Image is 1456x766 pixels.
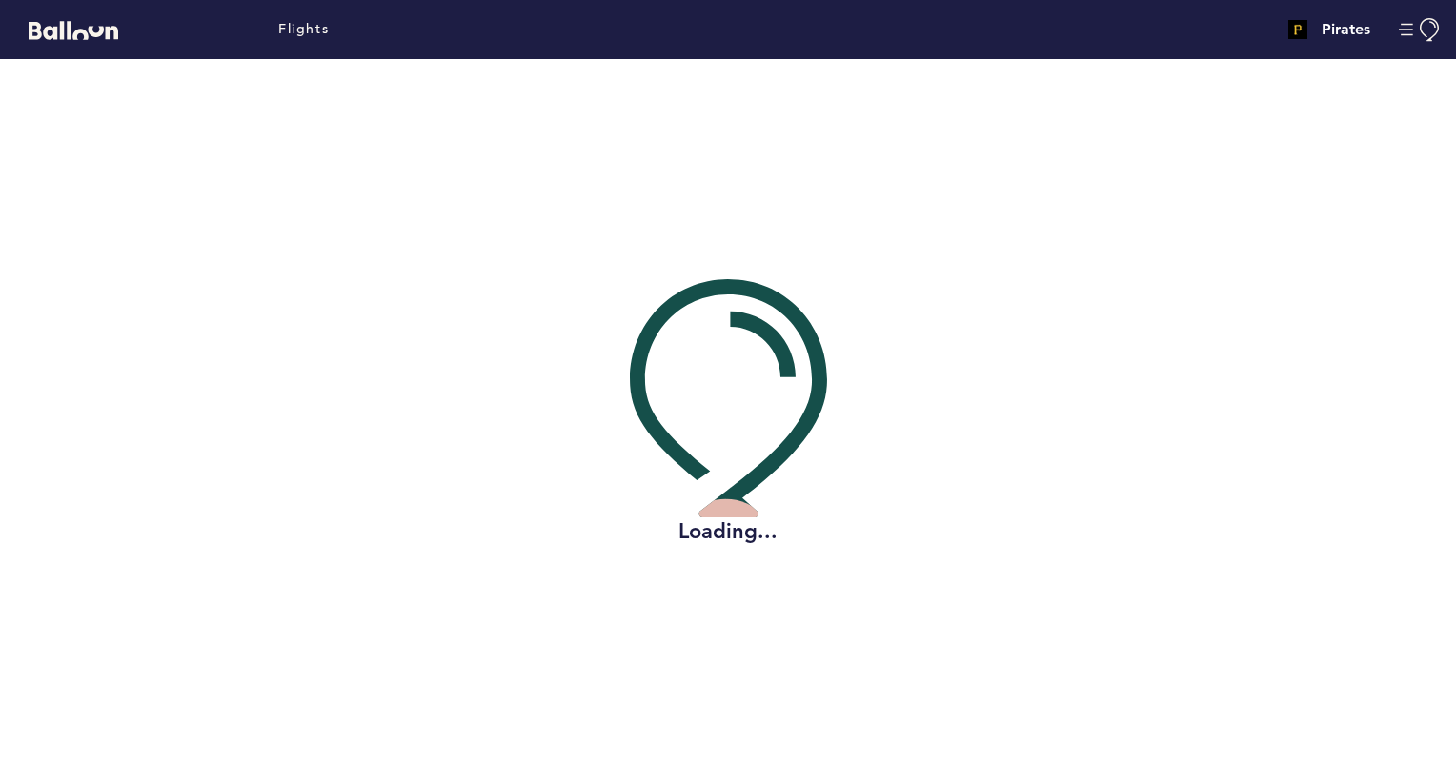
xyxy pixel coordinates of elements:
h2: Loading... [630,517,827,546]
svg: Balloon [29,21,118,40]
a: Balloon [14,19,118,39]
button: Manage Account [1399,18,1442,42]
h4: Pirates [1322,18,1370,41]
a: Flights [278,19,329,40]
